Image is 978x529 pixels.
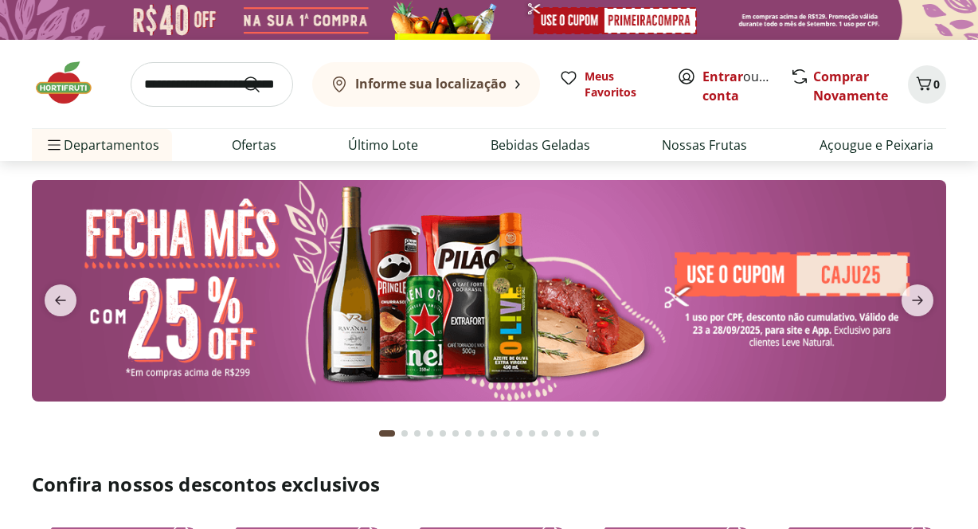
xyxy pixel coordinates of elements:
[551,414,564,453] button: Go to page 14 from fs-carousel
[424,414,436,453] button: Go to page 4 from fs-carousel
[462,414,475,453] button: Go to page 7 from fs-carousel
[908,65,946,104] button: Carrinho
[662,135,747,155] a: Nossas Frutas
[355,75,507,92] b: Informe sua localização
[702,68,790,104] a: Criar conta
[564,414,577,453] button: Go to page 15 from fs-carousel
[411,414,424,453] button: Go to page 3 from fs-carousel
[45,126,64,164] button: Menu
[475,414,487,453] button: Go to page 8 from fs-carousel
[933,76,940,92] span: 0
[889,284,946,316] button: next
[312,62,540,107] button: Informe sua localização
[513,414,526,453] button: Go to page 11 from fs-carousel
[538,414,551,453] button: Go to page 13 from fs-carousel
[491,135,590,155] a: Bebidas Geladas
[500,414,513,453] button: Go to page 10 from fs-carousel
[376,414,398,453] button: Current page from fs-carousel
[813,68,888,104] a: Comprar Novamente
[585,69,658,100] span: Meus Favoritos
[398,414,411,453] button: Go to page 2 from fs-carousel
[242,75,280,94] button: Submit Search
[348,135,418,155] a: Último Lote
[559,69,658,100] a: Meus Favoritos
[449,414,462,453] button: Go to page 6 from fs-carousel
[32,59,111,107] img: Hortifruti
[32,180,946,402] img: banana
[32,472,946,497] h2: Confira nossos descontos exclusivos
[45,126,159,164] span: Departamentos
[589,414,602,453] button: Go to page 17 from fs-carousel
[702,68,743,85] a: Entrar
[702,67,773,105] span: ou
[436,414,449,453] button: Go to page 5 from fs-carousel
[32,284,89,316] button: previous
[820,135,933,155] a: Açougue e Peixaria
[487,414,500,453] button: Go to page 9 from fs-carousel
[526,414,538,453] button: Go to page 12 from fs-carousel
[577,414,589,453] button: Go to page 16 from fs-carousel
[131,62,293,107] input: search
[232,135,276,155] a: Ofertas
